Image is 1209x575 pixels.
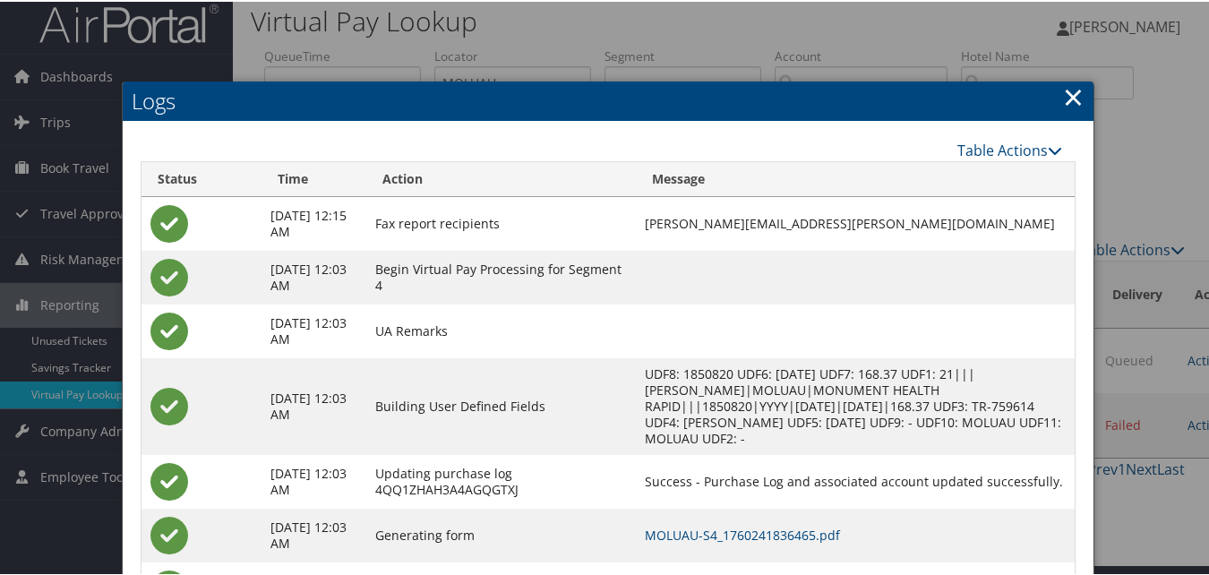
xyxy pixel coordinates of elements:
h2: Logs [123,80,1093,119]
td: [DATE] 12:03 AM [262,356,366,453]
td: [DATE] 12:03 AM [262,507,366,561]
td: Updating purchase log 4QQ1ZHAH3A4AGQGTXJ [366,453,636,507]
a: Close [1063,77,1084,113]
td: [DATE] 12:03 AM [262,249,366,303]
td: Begin Virtual Pay Processing for Segment 4 [366,249,636,303]
td: Building User Defined Fields [366,356,636,453]
td: [PERSON_NAME][EMAIL_ADDRESS][PERSON_NAME][DOMAIN_NAME] [636,195,1075,249]
td: Generating form [366,507,636,561]
a: Table Actions [957,139,1062,159]
th: Action: activate to sort column ascending [366,160,636,195]
td: UDF8: 1850820 UDF6: [DATE] UDF7: 168.37 UDF1: 21|||[PERSON_NAME]|MOLUAU|MONUMENT HEALTH RAPID|||1... [636,356,1075,453]
td: [DATE] 12:03 AM [262,303,366,356]
th: Time: activate to sort column ascending [262,160,366,195]
td: Fax report recipients [366,195,636,249]
td: [DATE] 12:03 AM [262,453,366,507]
td: Success - Purchase Log and associated account updated successfully. [636,453,1075,507]
td: [DATE] 12:15 AM [262,195,366,249]
th: Message: activate to sort column ascending [636,160,1075,195]
a: MOLUAU-S4_1760241836465.pdf [645,525,840,542]
th: Status: activate to sort column ascending [141,160,262,195]
td: UA Remarks [366,303,636,356]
